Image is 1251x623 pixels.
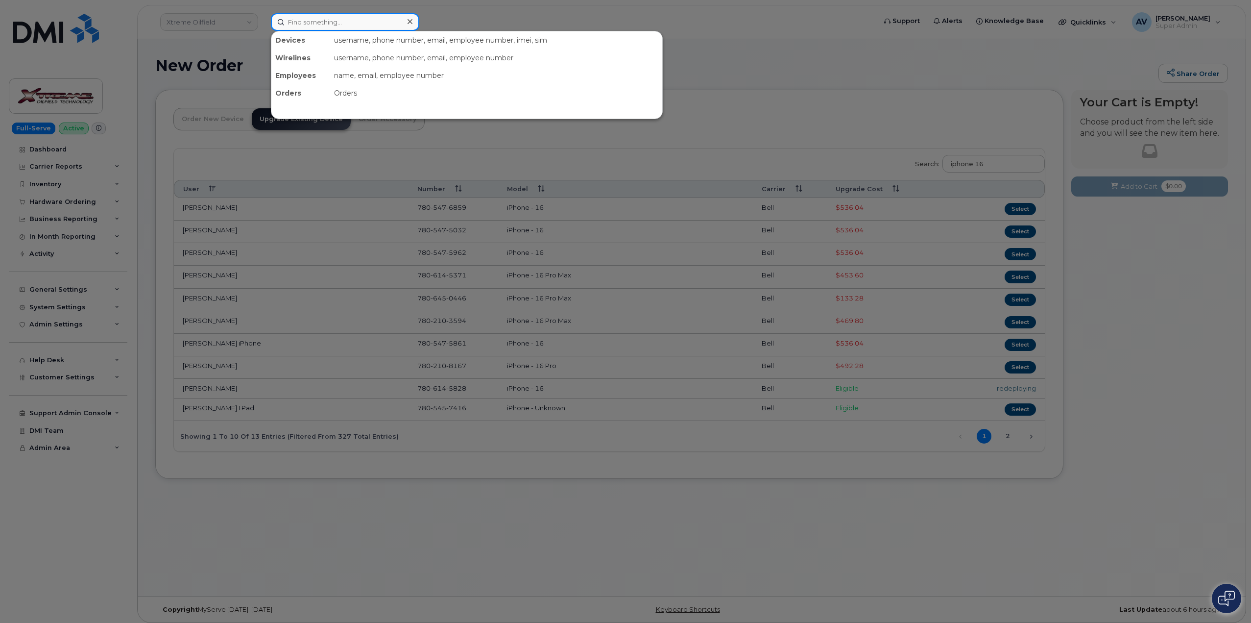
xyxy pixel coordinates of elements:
[271,84,330,102] div: Orders
[330,31,662,49] div: username, phone number, email, employee number, imei, sim
[271,49,330,67] div: Wirelines
[1218,591,1235,606] img: Open chat
[330,49,662,67] div: username, phone number, email, employee number
[330,84,662,102] div: Orders
[330,67,662,84] div: name, email, employee number
[271,31,330,49] div: Devices
[271,67,330,84] div: Employees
